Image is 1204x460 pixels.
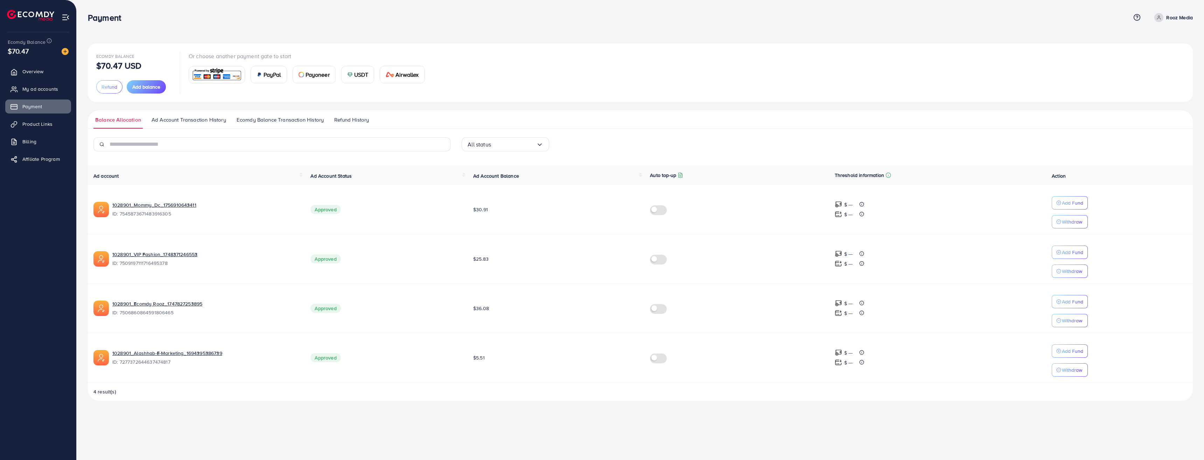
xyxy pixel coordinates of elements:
p: Add Fund [1062,248,1083,256]
img: top-up amount [835,260,842,267]
a: cardPayPal [251,66,287,83]
p: $ --- [844,200,853,209]
a: 1028901_Alashhab-E-Marketing_1694395386739 [112,350,222,357]
p: Add Fund [1062,347,1083,355]
span: Action [1052,172,1066,179]
p: Add Fund [1062,199,1083,207]
span: Balance Allocation [95,116,141,124]
p: Withdraw [1062,366,1082,374]
div: <span class='underline'>1028901_Alashhab-E-Marketing_1694395386739</span></br>7277372644637474817 [112,350,299,366]
p: Threshold information [835,171,884,179]
a: card [189,66,245,83]
button: Add Fund [1052,246,1088,259]
span: Ecomdy Balance [8,39,45,46]
div: Search for option [462,137,549,151]
img: image [62,48,69,55]
button: Add Fund [1052,344,1088,358]
a: cardAirwallex [380,66,425,83]
img: top-up amount [835,250,842,258]
a: Overview [5,64,71,78]
img: ic-ads-acc.e4c84228.svg [93,350,109,365]
p: $ --- [844,299,853,308]
img: card [299,72,304,77]
div: <span class='underline'>1028901_VIP Fashion_1748371246553</span></br>7509197111716495378 [112,251,299,267]
img: top-up amount [835,349,842,356]
button: Add Fund [1052,196,1088,210]
span: Billing [22,138,36,145]
span: ID: 7506860864591806465 [112,309,299,316]
p: $ --- [844,349,853,357]
a: Product Links [5,117,71,131]
a: 1028901_Mommy_Dc_1756910643411 [112,201,196,208]
p: Auto top-up [650,171,676,179]
img: top-up amount [835,300,842,307]
p: Rooz Media [1166,13,1193,22]
img: card [191,67,243,82]
img: card [386,72,394,77]
img: top-up amount [835,211,842,218]
span: ID: 7509197111716495378 [112,260,299,267]
img: menu [62,13,70,21]
img: ic-ads-acc.e4c84228.svg [93,301,109,316]
button: Refund [96,80,122,94]
p: Withdraw [1062,218,1082,226]
span: $30.91 [473,206,488,213]
div: <span class='underline'>1028901_Mommy_Dc_1756910643411</span></br>7545873671483916305 [112,201,299,218]
span: $70.47 [8,46,29,56]
button: Withdraw [1052,363,1088,377]
p: $ --- [844,358,853,367]
img: top-up amount [835,201,842,208]
span: Add balance [132,83,160,90]
button: Add Fund [1052,295,1088,308]
span: Affiliate Program [22,156,60,163]
span: Payoneer [306,70,330,79]
img: top-up amount [835,359,842,366]
span: Refund History [334,116,369,124]
p: $ --- [844,250,853,258]
button: Add balance [127,80,166,94]
span: Ad Account Transaction History [152,116,226,124]
button: Withdraw [1052,314,1088,327]
img: ic-ads-acc.e4c84228.svg [93,202,109,217]
span: Payment [22,103,42,110]
span: Approved [310,254,341,263]
a: Rooz Media [1151,13,1193,22]
p: $ --- [844,260,853,268]
a: cardPayoneer [293,66,336,83]
span: ID: 7277372644637474817 [112,358,299,365]
span: Ad Account Status [310,172,352,179]
img: card [257,72,262,77]
span: Approved [310,353,341,362]
a: 1028901_Ecomdy Rooz_1747827253895 [112,300,202,307]
img: card [347,72,353,77]
p: Or choose another payment gate to start [189,52,430,60]
img: ic-ads-acc.e4c84228.svg [93,251,109,267]
input: Search for option [491,139,536,150]
h3: Payment [88,13,127,23]
span: Approved [310,205,341,214]
span: PayPal [264,70,281,79]
button: Withdraw [1052,265,1088,278]
span: Airwallex [395,70,419,79]
span: Refund [101,83,117,90]
img: top-up amount [835,309,842,317]
span: Ecomdy Balance [96,53,134,59]
span: $25.83 [473,255,489,262]
span: All status [468,139,491,150]
span: My ad accounts [22,85,58,92]
a: 1028901_VIP Fashion_1748371246553 [112,251,197,258]
p: $70.47 USD [96,61,142,70]
span: USDT [354,70,369,79]
span: $5.51 [473,354,485,361]
span: Ad account [93,172,119,179]
p: $ --- [844,210,853,219]
a: My ad accounts [5,82,71,96]
span: Overview [22,68,43,75]
p: Add Fund [1062,297,1083,306]
div: <span class='underline'>1028901_Ecomdy Rooz_1747827253895</span></br>7506860864591806465 [112,300,299,316]
span: Approved [310,304,341,313]
a: Payment [5,99,71,114]
p: Withdraw [1062,316,1082,325]
a: cardUSDT [341,66,374,83]
span: ID: 7545873671483916305 [112,210,299,217]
